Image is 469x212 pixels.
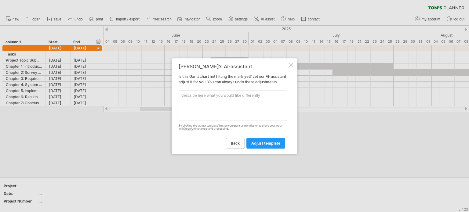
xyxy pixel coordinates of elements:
[231,141,240,146] span: back
[246,138,285,149] a: adjust template
[251,141,280,146] span: adjust template
[226,138,245,149] a: back
[179,64,287,69] div: [PERSON_NAME]'s AI-assistant
[179,124,287,131] div: By clicking the 'adjust template' button you grant us permission to share your input with for ana...
[184,127,193,131] a: OpenAI
[179,64,287,149] div: Is this Gantt chart not hitting the mark yet? Let our AI-assistant adjust it for you. You can alw...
